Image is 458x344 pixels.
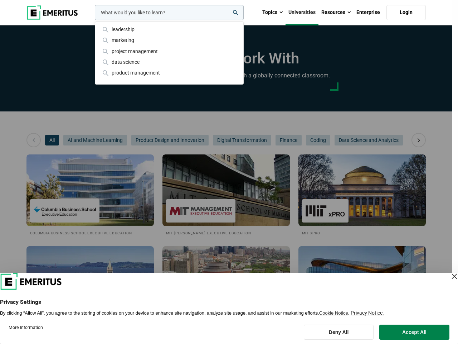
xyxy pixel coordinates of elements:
[101,69,238,77] div: product management
[386,5,426,20] a: Login
[101,47,238,55] div: project management
[101,36,238,44] div: marketing
[95,5,244,20] input: woocommerce-product-search-field-0
[101,25,238,33] div: leadership
[101,58,238,66] div: data science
